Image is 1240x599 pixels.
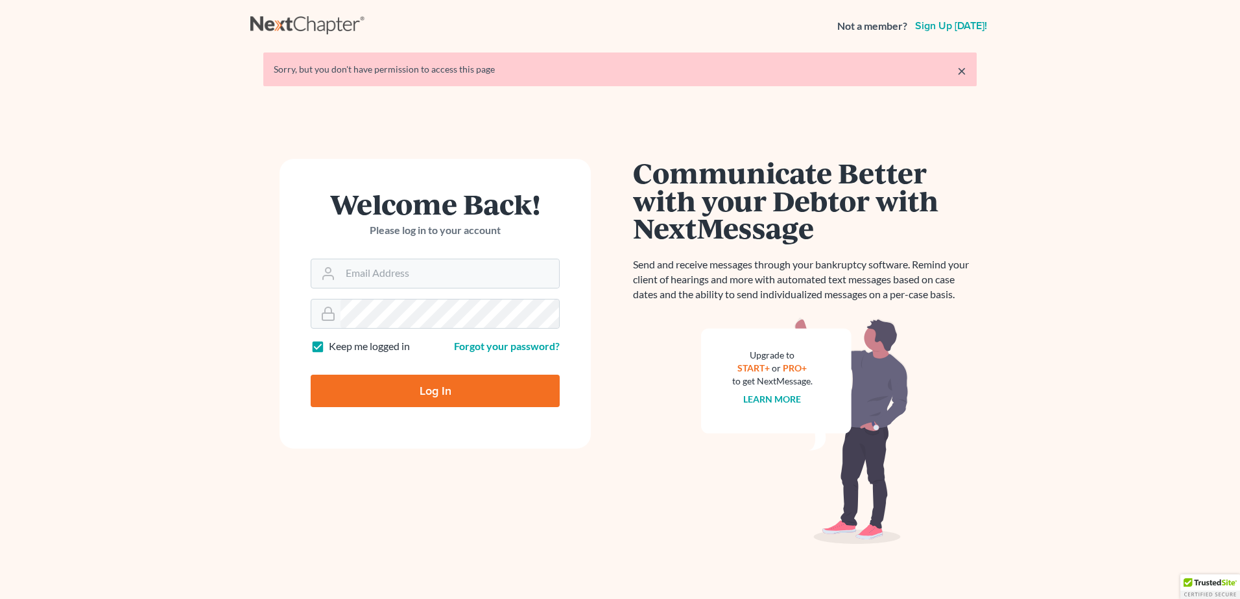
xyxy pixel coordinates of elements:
[837,19,907,34] strong: Not a member?
[912,21,990,31] a: Sign up [DATE]!
[311,190,560,218] h1: Welcome Back!
[957,63,966,78] a: ×
[274,63,966,76] div: Sorry, but you don't have permission to access this page
[744,393,802,405] a: Learn more
[329,339,410,354] label: Keep me logged in
[454,340,560,352] a: Forgot your password?
[732,349,813,362] div: Upgrade to
[732,375,813,388] div: to get NextMessage.
[701,318,909,545] img: nextmessage_bg-59042aed3d76b12b5cd301f8e5b87938c9018125f34e5fa2b7a6b67550977c72.svg
[311,375,560,407] input: Log In
[340,259,559,288] input: Email Address
[633,159,977,242] h1: Communicate Better with your Debtor with NextMessage
[311,223,560,238] p: Please log in to your account
[772,362,781,373] span: or
[783,362,807,373] a: PRO+
[738,362,770,373] a: START+
[633,257,977,302] p: Send and receive messages through your bankruptcy software. Remind your client of hearings and mo...
[1180,574,1240,599] div: TrustedSite Certified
